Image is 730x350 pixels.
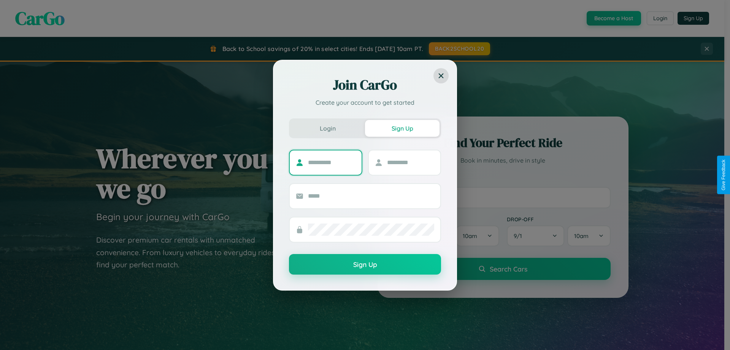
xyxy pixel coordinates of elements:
[290,120,365,137] button: Login
[289,98,441,107] p: Create your account to get started
[721,160,726,190] div: Give Feedback
[365,120,440,137] button: Sign Up
[289,254,441,275] button: Sign Up
[289,76,441,94] h2: Join CarGo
